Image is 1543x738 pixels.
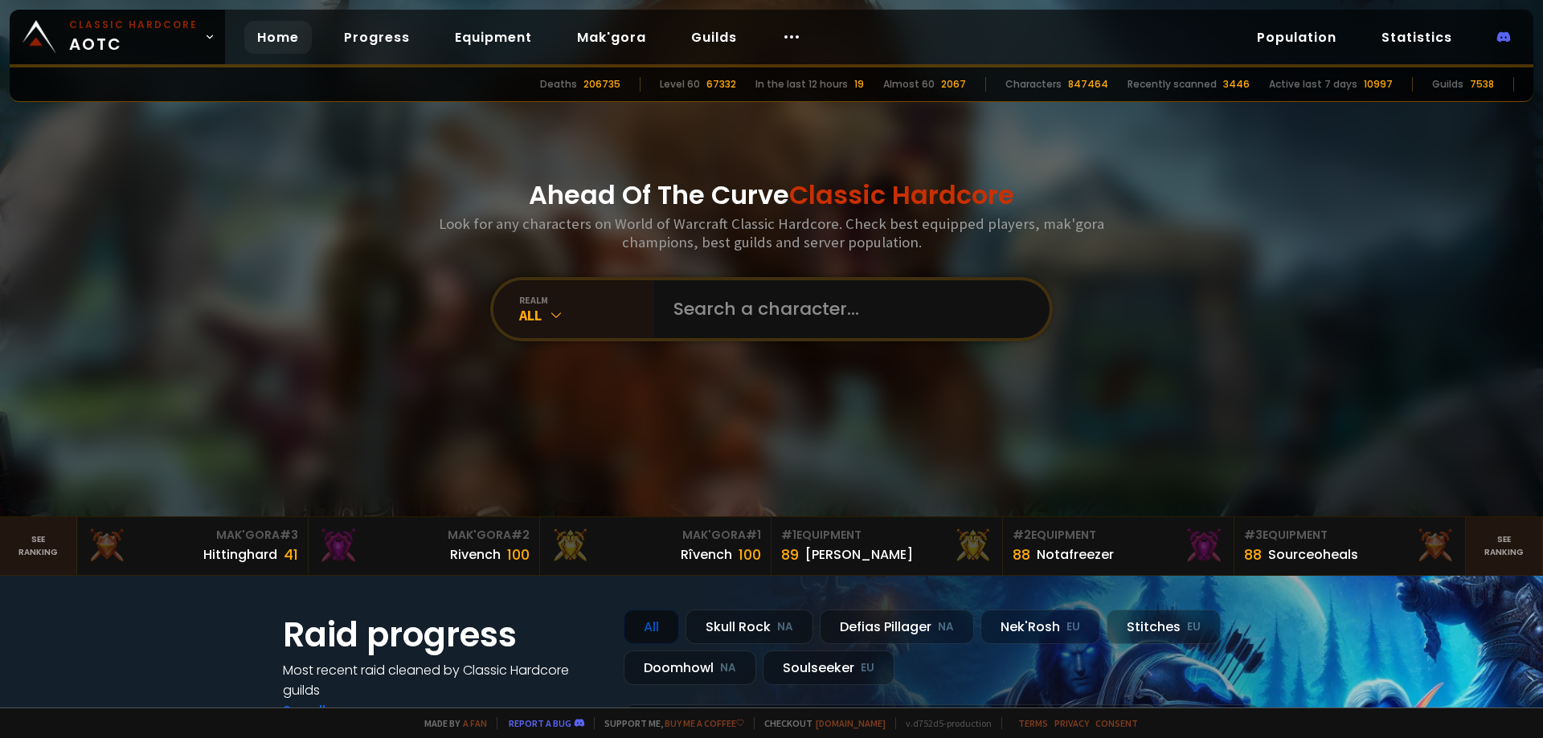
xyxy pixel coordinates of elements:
div: Defias Pillager [820,610,974,644]
input: Search a character... [664,280,1030,338]
div: Skull Rock [686,610,813,644]
small: NA [938,619,954,635]
div: Stitches [1107,610,1221,644]
div: 88 [1013,544,1030,565]
div: Soulseeker [763,650,894,685]
div: Sourceoheals [1268,544,1358,565]
small: EU [1187,619,1201,635]
div: 67332 [706,77,736,92]
div: Rîvench [681,544,732,565]
span: # 1 [781,527,796,543]
div: 7538 [1470,77,1494,92]
div: Nek'Rosh [980,610,1100,644]
span: Support me, [594,717,744,729]
div: realm [519,294,654,306]
span: AOTC [69,18,198,56]
div: In the last 12 hours [755,77,848,92]
div: Notafreezer [1037,544,1114,565]
div: Characters [1005,77,1062,92]
div: 89 [781,544,799,565]
div: Equipment [1013,527,1224,544]
div: 41 [284,544,298,565]
h4: Most recent raid cleaned by Classic Hardcore guilds [283,660,604,700]
a: Terms [1018,717,1048,729]
small: EU [861,660,874,676]
a: Guilds [678,21,750,54]
div: 10997 [1364,77,1393,92]
a: Population [1244,21,1349,54]
a: #3Equipment88Sourceoheals [1234,517,1466,575]
div: Mak'Gora [318,527,530,544]
a: Home [244,21,312,54]
div: Almost 60 [883,77,935,92]
h1: Raid progress [283,610,604,660]
div: Equipment [781,527,993,544]
span: v. d752d5 - production [895,717,992,729]
div: Level 60 [660,77,700,92]
div: 19 [854,77,864,92]
div: Mak'Gora [87,527,298,544]
div: All [624,610,679,644]
a: Mak'Gora#3Hittinghard41 [77,517,309,575]
a: Seeranking [1466,517,1543,575]
div: 2067 [941,77,966,92]
a: See all progress [283,701,387,720]
a: Classic HardcoreAOTC [10,10,225,64]
div: Guilds [1432,77,1463,92]
span: # 1 [746,527,761,543]
div: 206735 [583,77,620,92]
a: Consent [1095,717,1138,729]
div: All [519,306,654,324]
span: # 2 [511,527,530,543]
a: Progress [331,21,423,54]
div: Hittinghard [203,544,277,565]
small: NA [720,660,736,676]
a: Privacy [1054,717,1089,729]
a: Mak'gora [564,21,659,54]
div: Deaths [540,77,577,92]
span: # 3 [280,527,298,543]
h1: Ahead Of The Curve [529,176,1014,214]
a: a fan [463,717,487,729]
a: [DOMAIN_NAME] [816,717,886,729]
span: Classic Hardcore [789,177,1014,213]
div: [PERSON_NAME] [805,544,913,565]
div: Active last 7 days [1269,77,1357,92]
small: EU [1066,619,1080,635]
div: 3446 [1223,77,1250,92]
span: Made by [415,717,487,729]
div: 100 [507,544,530,565]
span: # 2 [1013,527,1031,543]
h3: Look for any characters on World of Warcraft Classic Hardcore. Check best equipped players, mak'g... [432,214,1111,251]
a: Mak'Gora#2Rivench100 [309,517,540,575]
span: # 3 [1244,527,1263,543]
a: Equipment [442,21,545,54]
a: Report a bug [509,717,571,729]
small: Classic Hardcore [69,18,198,32]
a: Buy me a coffee [665,717,744,729]
div: 100 [739,544,761,565]
div: 847464 [1068,77,1108,92]
span: Checkout [754,717,886,729]
a: Mak'Gora#1Rîvench100 [540,517,771,575]
a: #2Equipment88Notafreezer [1003,517,1234,575]
a: #1Equipment89[PERSON_NAME] [771,517,1003,575]
div: Rivench [450,544,501,565]
div: Mak'Gora [550,527,761,544]
small: NA [777,619,793,635]
div: 88 [1244,544,1262,565]
div: Equipment [1244,527,1455,544]
a: Statistics [1369,21,1465,54]
div: Recently scanned [1128,77,1217,92]
div: Doomhowl [624,650,756,685]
